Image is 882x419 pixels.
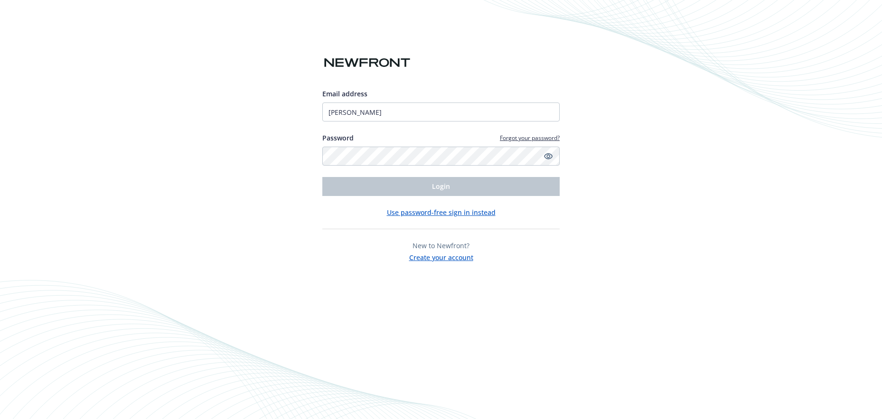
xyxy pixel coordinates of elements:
img: Newfront logo [322,55,412,71]
span: New to Newfront? [413,241,469,250]
span: Login [432,182,450,191]
button: Use password-free sign in instead [387,207,496,217]
button: Login [322,177,560,196]
span: Email address [322,89,367,98]
button: Create your account [409,251,473,262]
label: Password [322,133,354,143]
input: Enter your email [322,102,560,121]
a: Show password [543,150,554,162]
input: Enter your password [322,147,560,166]
a: Forgot your password? [500,134,560,142]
